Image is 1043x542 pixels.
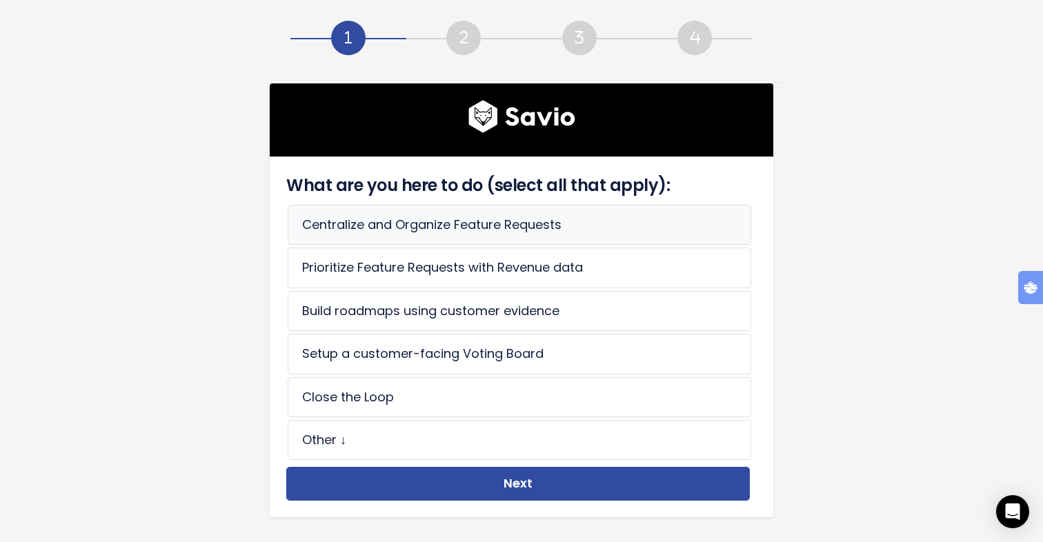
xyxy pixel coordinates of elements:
h4: What are you here to do (select all that apply): [286,173,750,198]
div: Open Intercom Messenger [996,495,1029,528]
li: Prioritize Feature Requests with Revenue data [288,248,751,288]
li: Setup a customer-facing Voting Board [288,334,751,374]
li: Other ↓ [288,420,751,460]
li: Centralize and Organize Feature Requests [288,205,751,245]
li: Close the Loop [288,377,751,417]
li: Build roadmaps using customer evidence [288,291,751,331]
button: Next [286,467,750,501]
img: logo600x187.a314fd40982d.png [468,100,575,133]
